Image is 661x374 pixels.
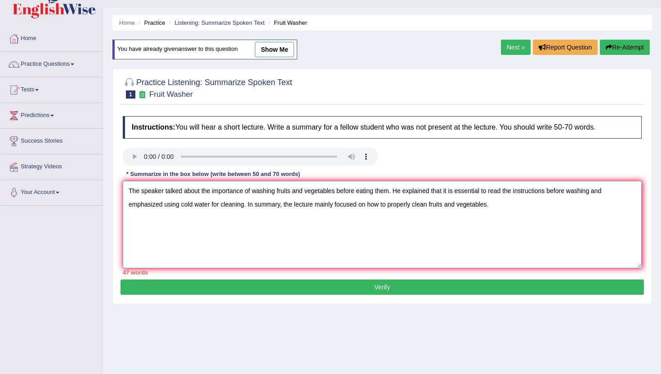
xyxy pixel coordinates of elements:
button: Report Question [533,40,598,55]
a: Practice Questions [0,52,103,74]
a: Next » [501,40,531,55]
a: Strategy Videos [0,154,103,177]
a: Predictions [0,103,103,126]
button: Verify [121,279,644,295]
small: Fruit Washer [149,90,193,99]
a: Success Stories [0,129,103,151]
small: Exam occurring question [138,90,147,99]
a: Home [119,19,135,26]
a: show me [255,42,294,57]
div: * Summarize in the box below (write between 50 and 70 words) [123,170,304,179]
div: You have already given answer to this question [112,40,297,59]
h2: Practice Listening: Summarize Spoken Text [123,76,292,99]
span: 1 [126,90,135,99]
li: Practice [136,18,165,27]
button: Re-Attempt [600,40,650,55]
li: Fruit Washer [266,18,307,27]
a: Your Account [0,180,103,203]
h4: You will hear a short lecture. Write a summary for a fellow student who was not present at the le... [123,116,642,139]
a: Listening: Summarize Spoken Text [174,19,264,26]
b: Instructions: [132,123,175,131]
div: 47 words [123,268,642,277]
a: Home [0,26,103,49]
a: Tests [0,77,103,100]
